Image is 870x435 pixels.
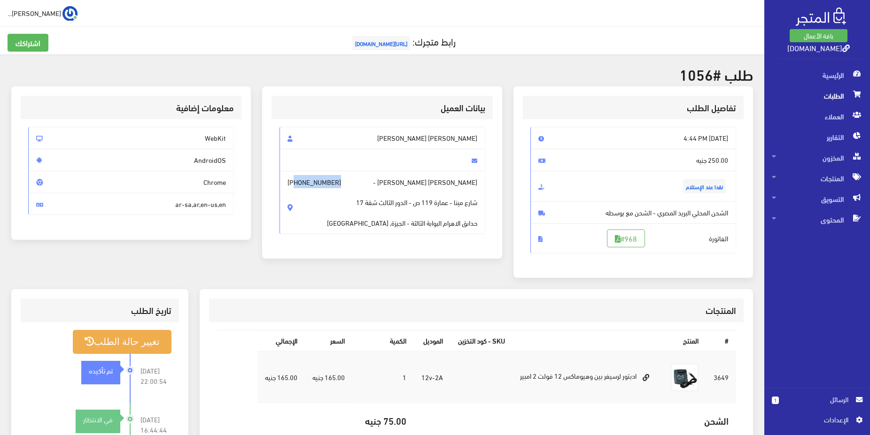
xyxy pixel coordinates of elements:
[764,209,870,230] a: المحتوى
[764,65,870,85] a: الرئيسية
[772,106,862,127] span: العملاء
[772,189,862,209] span: التسويق
[8,7,61,19] span: [PERSON_NAME]...
[89,365,113,375] strong: تم تأكيده
[772,85,862,106] span: الطلبات
[62,6,78,21] img: ...
[257,330,305,351] th: اﻹجمالي
[28,103,234,112] h3: معلومات إضافية
[287,177,341,187] span: [PHONE_NUMBER]
[683,179,726,193] span: نقدا عند الإستلام
[764,168,870,189] a: المنتجات
[764,106,870,127] a: العملاء
[706,330,736,351] th: #
[28,193,234,215] span: ar-sa,ar,en-us,en
[327,187,477,228] span: شارع مينا - عمارة 119 ص - الدور الثالث شقة 17 حداىق الاهرام البوابة الثالثة - الجيزة, [GEOGRAPHIC...
[28,171,234,193] span: Chrome
[140,366,171,386] span: [DATE] 22:00:54
[451,330,513,351] th: SKU - كود التخزين
[772,127,862,147] span: التقارير
[530,149,736,171] span: 250.00 جنيه
[73,330,171,354] button: تغيير حالة الطلب
[764,147,870,168] a: المخزون
[305,351,352,404] td: 165.00 جنيه
[779,414,848,425] span: اﻹعدادات
[257,351,305,404] td: 165.00 جنيه
[772,394,862,414] a: 1 الرسائل
[76,414,120,425] div: في الانتظار
[280,171,485,234] span: [PERSON_NAME] [PERSON_NAME] -
[764,127,870,147] a: التقارير
[607,229,645,247] a: #968
[140,414,171,435] span: [DATE] 16:44:44
[772,209,862,230] span: المحتوى
[772,414,862,429] a: اﻹعدادات
[513,351,663,404] td: ادبتور لرسيفر بين وهيوماكس 12 فولت 2 امبير
[530,103,736,112] h3: تفاصيل الطلب
[772,147,862,168] span: المخزون
[764,85,870,106] a: الطلبات
[706,351,736,404] td: 3649
[360,415,406,426] h5: 75.00 جنيه
[513,330,706,351] th: المنتج
[280,127,485,149] span: [PERSON_NAME] [PERSON_NAME]
[217,306,736,315] h3: المنتجات
[11,66,753,82] h2: طلب #1056
[8,6,78,21] a: ... [PERSON_NAME]...
[352,351,414,404] td: 1
[530,223,736,253] span: الفاتورة
[8,34,48,52] a: اشتراكك
[530,201,736,224] span: الشحن المحلي البريد المصري - الشحن مع بوسطه
[772,65,862,85] span: الرئيسية
[787,41,850,54] a: [DOMAIN_NAME]
[790,29,847,42] a: باقة الأعمال
[28,149,234,171] span: AndroidOS
[28,127,234,149] span: WebKit
[352,330,414,351] th: الكمية
[796,8,846,26] img: .
[280,103,485,112] h3: بيانات العميل
[421,415,729,426] h5: الشحن
[350,32,456,50] a: رابط متجرك:[URL][DOMAIN_NAME]
[352,36,410,50] span: [URL][DOMAIN_NAME]
[772,397,779,404] span: 1
[414,330,451,351] th: الموديل
[11,371,47,406] iframe: Drift Widget Chat Controller
[414,351,451,404] td: 12v-2A
[786,394,848,404] span: الرسائل
[772,168,862,189] span: المنتجات
[305,330,352,351] th: السعر
[28,306,171,315] h3: تاريخ الطلب
[530,127,736,149] span: [DATE] 4:44 PM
